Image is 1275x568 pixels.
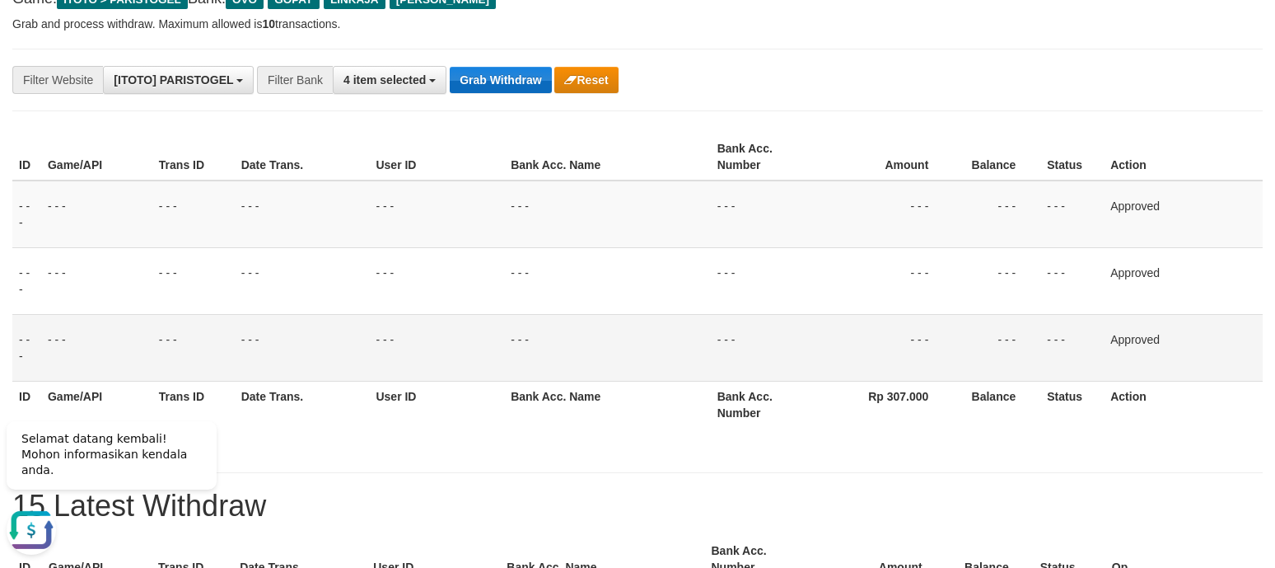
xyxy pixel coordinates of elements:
th: Status [1040,134,1104,181]
td: - - - [821,314,953,381]
th: Bank Acc. Number [711,381,822,428]
strong: 10 [262,17,275,31]
th: Bank Acc. Number [711,134,822,181]
th: User ID [369,134,504,181]
td: - - - [12,181,41,248]
td: - - - [369,314,504,381]
td: - - - [1040,181,1104,248]
th: Game/API [41,381,152,428]
td: - - - [12,247,41,314]
td: - - - [711,181,822,248]
td: - - - [711,314,822,381]
td: - - - [953,247,1040,314]
th: Amount [821,134,953,181]
th: Date Trans. [235,381,370,428]
td: - - - [235,181,370,248]
th: Bank Acc. Name [504,134,711,181]
div: Showing 1 to 3 of 3 entries [12,433,519,456]
span: [ITOTO] PARISTOGEL [114,73,233,87]
th: Date Trans. [235,134,370,181]
span: 4 item selected [343,73,426,87]
td: - - - [369,181,504,248]
td: Approved [1104,181,1263,248]
th: User ID [369,381,504,428]
td: - - - [504,314,711,381]
th: Action [1104,134,1263,181]
td: - - - [369,247,504,314]
th: Action [1104,381,1263,428]
button: 4 item selected [333,66,446,94]
th: ID [12,381,41,428]
td: - - - [711,247,822,314]
td: - - - [41,181,152,248]
p: Grab and process withdraw. Maximum allowed is transactions. [12,16,1263,32]
th: Trans ID [152,381,235,428]
td: - - - [1040,247,1104,314]
td: - - - [235,314,370,381]
td: - - - [953,314,1040,381]
td: - - - [12,314,41,381]
td: - - - [152,247,235,314]
th: Bank Acc. Name [504,381,711,428]
td: - - - [41,314,152,381]
th: Balance [953,134,1040,181]
th: Game/API [41,134,152,181]
td: - - - [821,181,953,248]
td: - - - [504,247,711,314]
td: - - - [1040,314,1104,381]
th: Status [1040,381,1104,428]
span: Selamat datang kembali! Mohon informasikan kendala anda. [21,26,187,70]
div: Filter Bank [257,66,333,94]
td: - - - [953,181,1040,248]
button: Grab Withdraw [450,67,551,93]
div: Filter Website [12,66,103,94]
td: Approved [1104,247,1263,314]
button: Open LiveChat chat widget [7,99,56,148]
td: - - - [41,247,152,314]
td: - - - [504,181,711,248]
th: Rp 307.000 [821,381,953,428]
th: Trans ID [152,134,235,181]
th: Balance [953,381,1040,428]
th: ID [12,134,41,181]
td: - - - [235,247,370,314]
td: - - - [152,181,235,248]
button: [ITOTO] PARISTOGEL [103,66,254,94]
td: Approved [1104,314,1263,381]
h1: 15 Latest Withdraw [12,490,1263,523]
button: Reset [554,67,618,93]
td: - - - [152,314,235,381]
td: - - - [821,247,953,314]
